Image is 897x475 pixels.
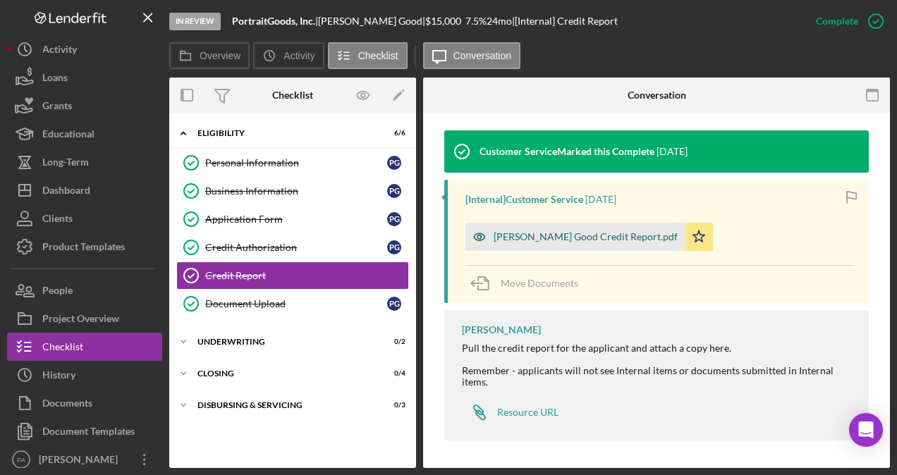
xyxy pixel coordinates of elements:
div: Conversation [628,90,686,101]
div: Clients [42,204,73,236]
a: Resource URL [462,398,559,426]
label: Activity [283,50,315,61]
div: [PERSON_NAME] [462,324,541,335]
div: Loans [42,63,68,95]
button: History [7,361,162,389]
span: $15,000 [425,15,461,27]
div: Long-Term [42,148,89,180]
label: Conversation [453,50,512,61]
div: 0 / 3 [380,401,405,409]
div: Eligibility [197,129,370,137]
div: Resource URL [497,407,559,418]
div: Dashboard [42,176,90,208]
a: Credit AuthorizationPG [176,233,409,261]
div: Business Information [205,185,387,197]
button: Document Templates [7,417,162,445]
div: Activity [42,35,77,67]
a: Application FormPG [176,205,409,233]
div: Credit Report [205,270,408,281]
div: Open Intercom Messenger [849,413,883,447]
div: Document Upload [205,298,387,309]
button: People [7,276,162,304]
div: Application Form [205,214,387,225]
button: Complete [802,7,890,35]
span: Move Documents [501,277,578,289]
div: | [Internal] Credit Report [512,16,618,27]
button: Project Overview [7,304,162,333]
div: P G [387,297,401,311]
button: Documents [7,389,162,417]
div: Complete [816,7,858,35]
div: Grants [42,92,72,123]
button: Conversation [423,42,521,69]
label: Overview [200,50,240,61]
time: 2025-08-05 22:24 [657,146,688,157]
button: Activity [253,42,324,69]
div: Customer Service Marked this Complete [480,146,654,157]
div: P G [387,156,401,170]
div: Personal Information [205,157,387,168]
button: Educational [7,120,162,148]
div: 0 / 2 [380,338,405,346]
div: In Review [169,13,221,30]
div: Pull the credit report for the applicant and attach a copy here. Remember - applicants will not s... [462,343,855,388]
div: P G [387,184,401,198]
div: 6 / 6 [380,129,405,137]
label: Checklist [358,50,398,61]
button: Checklist [7,333,162,361]
a: Business InformationPG [176,177,409,205]
div: 0 / 4 [380,369,405,378]
div: Documents [42,389,92,421]
div: 7.5 % [465,16,487,27]
div: | [232,16,318,27]
a: Personal InformationPG [176,149,409,177]
div: Closing [197,369,370,378]
a: Credit Report [176,261,409,290]
div: Educational [42,120,94,152]
button: Grants [7,92,162,120]
div: People [42,276,73,308]
button: [PERSON_NAME] Good Credit Report.pdf [465,223,713,251]
button: Clients [7,204,162,233]
div: Project Overview [42,304,119,336]
div: [Internal] Customer Service [465,194,583,205]
div: [PERSON_NAME] Good Credit Report.pdf [494,231,678,242]
time: 2025-08-05 22:24 [585,194,616,205]
button: Move Documents [465,266,592,301]
button: Long-Term [7,148,162,176]
button: Overview [169,42,250,69]
div: Product Templates [42,233,125,264]
b: PortraitGoods, Inc. [232,15,315,27]
div: Underwriting [197,338,370,346]
a: Document UploadPG [176,290,409,318]
div: 24 mo [487,16,512,27]
button: Dashboard [7,176,162,204]
text: FA [17,456,25,464]
button: FA[PERSON_NAME] [7,445,162,474]
button: Activity [7,35,162,63]
button: Checklist [328,42,408,69]
div: [PERSON_NAME] Good | [318,16,425,27]
div: Disbursing & Servicing [197,401,370,409]
div: P G [387,240,401,254]
div: History [42,361,75,393]
button: Product Templates [7,233,162,261]
div: Checklist [42,333,83,364]
div: P G [387,212,401,226]
div: Document Templates [42,417,135,449]
button: Loans [7,63,162,92]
